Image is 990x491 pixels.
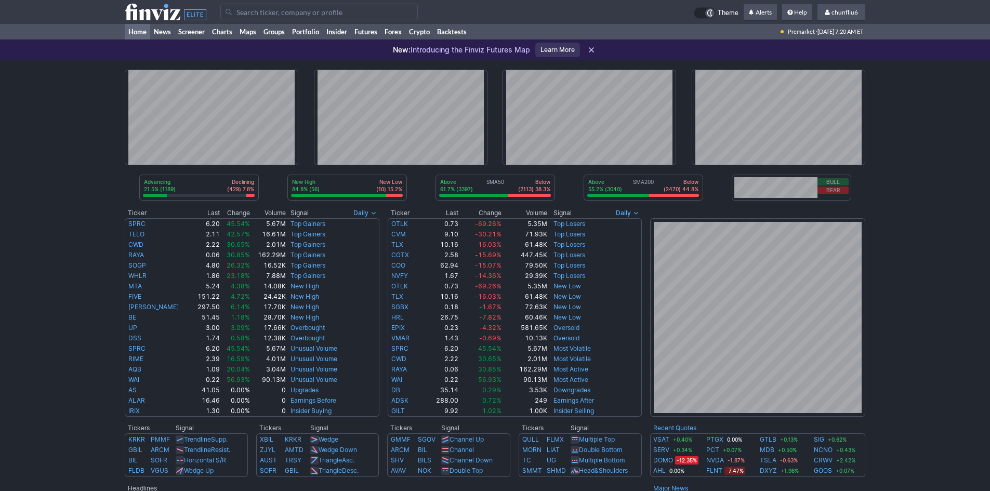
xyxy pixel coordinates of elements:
[553,396,594,404] a: Earnings After
[260,467,276,474] a: SOFR
[760,445,774,455] a: MDB
[391,220,408,228] a: OTLK
[151,467,168,474] a: VGUS
[376,178,402,185] p: New Low
[128,344,146,352] a: SPRC
[391,272,408,280] a: NVFY
[502,375,548,385] td: 90.13M
[192,208,220,218] th: Last
[475,230,501,238] span: -30.21%
[250,291,286,302] td: 24.42K
[553,303,581,311] a: New Low
[475,293,501,300] span: -16.03%
[535,43,580,57] a: Learn More
[391,365,407,373] a: RAYA
[184,435,211,443] span: Trendline
[547,456,556,464] a: UG
[260,435,273,443] a: XBIL
[694,7,738,19] a: Theme
[128,396,145,404] a: ALAR
[128,386,137,394] a: AS
[423,250,459,260] td: 2.58
[553,230,585,238] a: Top Losers
[459,208,502,218] th: Change
[342,456,354,464] span: Asc.
[817,24,863,39] span: [DATE] 7:20 AM ET
[250,354,286,364] td: 4.01M
[664,178,698,185] p: Below
[502,208,548,218] th: Volume
[250,208,286,218] th: Volume
[184,435,228,443] a: TrendlineSupp.
[291,355,337,363] a: Unusual Volume
[653,466,666,476] a: AHL
[291,344,337,352] a: Unusual Volume
[391,303,408,311] a: SGBX
[423,302,459,312] td: 0.18
[381,24,405,39] a: Forex
[128,313,136,321] a: BE
[351,208,379,218] button: Signals interval
[220,4,418,20] input: Search
[782,4,812,21] a: Help
[391,344,408,352] a: SPRC
[128,293,141,300] a: FIVE
[579,456,625,464] a: Multiple Bottom
[502,250,548,260] td: 447.45K
[227,178,254,185] p: Declining
[450,435,484,443] a: Channel Up
[291,282,319,290] a: New High
[231,293,250,300] span: 4.72%
[208,24,236,39] a: Charts
[128,282,142,290] a: MTA
[579,467,628,474] a: Head&Shoulders
[291,209,309,217] span: Signal
[450,446,474,454] a: Channel
[291,272,325,280] a: Top Gainers
[125,24,150,39] a: Home
[423,291,459,302] td: 10.16
[814,466,832,476] a: GOOS
[423,323,459,333] td: 0.23
[291,261,325,269] a: Top Gainers
[475,282,501,290] span: -69.26%
[128,241,143,248] a: CWD
[502,240,548,250] td: 61.48K
[522,467,542,474] a: SMMT
[553,241,585,248] a: Top Losers
[250,240,286,250] td: 2.01M
[475,220,501,228] span: -69.26%
[475,261,501,269] span: -15.07%
[502,343,548,354] td: 5.67M
[479,303,501,311] span: -1.67%
[250,323,286,333] td: 17.66K
[250,364,286,375] td: 3.04M
[653,445,669,455] a: SERV
[231,324,250,331] span: 3.09%
[518,185,550,193] p: (2113) 38.3%
[128,334,141,342] a: DSS
[192,343,220,354] td: 6.20
[285,456,301,464] a: TRSY
[250,333,286,343] td: 12.38K
[479,313,501,321] span: -7.82%
[231,313,250,321] span: 1.18%
[450,456,493,464] a: Channel Down
[478,365,501,373] span: 30.85%
[479,334,501,342] span: -0.69%
[475,251,501,259] span: -15.69%
[236,24,260,39] a: Maps
[128,220,146,228] a: SPRC
[553,261,585,269] a: Top Losers
[502,323,548,333] td: 581.65K
[831,8,858,16] span: chunfliu6
[393,45,530,55] p: Introducing the Finviz Futures Map
[144,185,176,193] p: 21.5% (1189)
[817,4,865,21] a: chunfliu6
[478,344,501,352] span: 45.54%
[192,250,220,260] td: 0.06
[423,343,459,354] td: 6.20
[250,250,286,260] td: 162.29M
[587,178,699,194] div: SMA200
[817,187,849,194] button: Bear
